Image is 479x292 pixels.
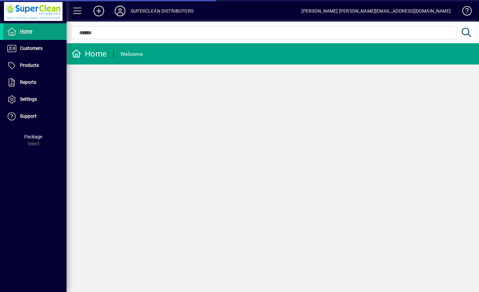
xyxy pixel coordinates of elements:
[120,49,143,60] div: Welcome
[20,29,32,34] span: Home
[109,5,131,17] button: Profile
[301,6,451,16] div: [PERSON_NAME] [PERSON_NAME][EMAIL_ADDRESS][DOMAIN_NAME]
[3,108,67,125] a: Support
[20,46,43,51] span: Customers
[20,79,36,85] span: Reports
[457,1,471,23] a: Knowledge Base
[20,63,39,68] span: Products
[3,91,67,108] a: Settings
[72,49,107,59] div: Home
[88,5,109,17] button: Add
[3,40,67,57] a: Customers
[3,74,67,91] a: Reports
[20,96,37,102] span: Settings
[3,57,67,74] a: Products
[131,6,194,16] div: SUPERCLEAN DISTRIBUTORS
[24,134,42,139] span: Package
[20,113,37,119] span: Support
